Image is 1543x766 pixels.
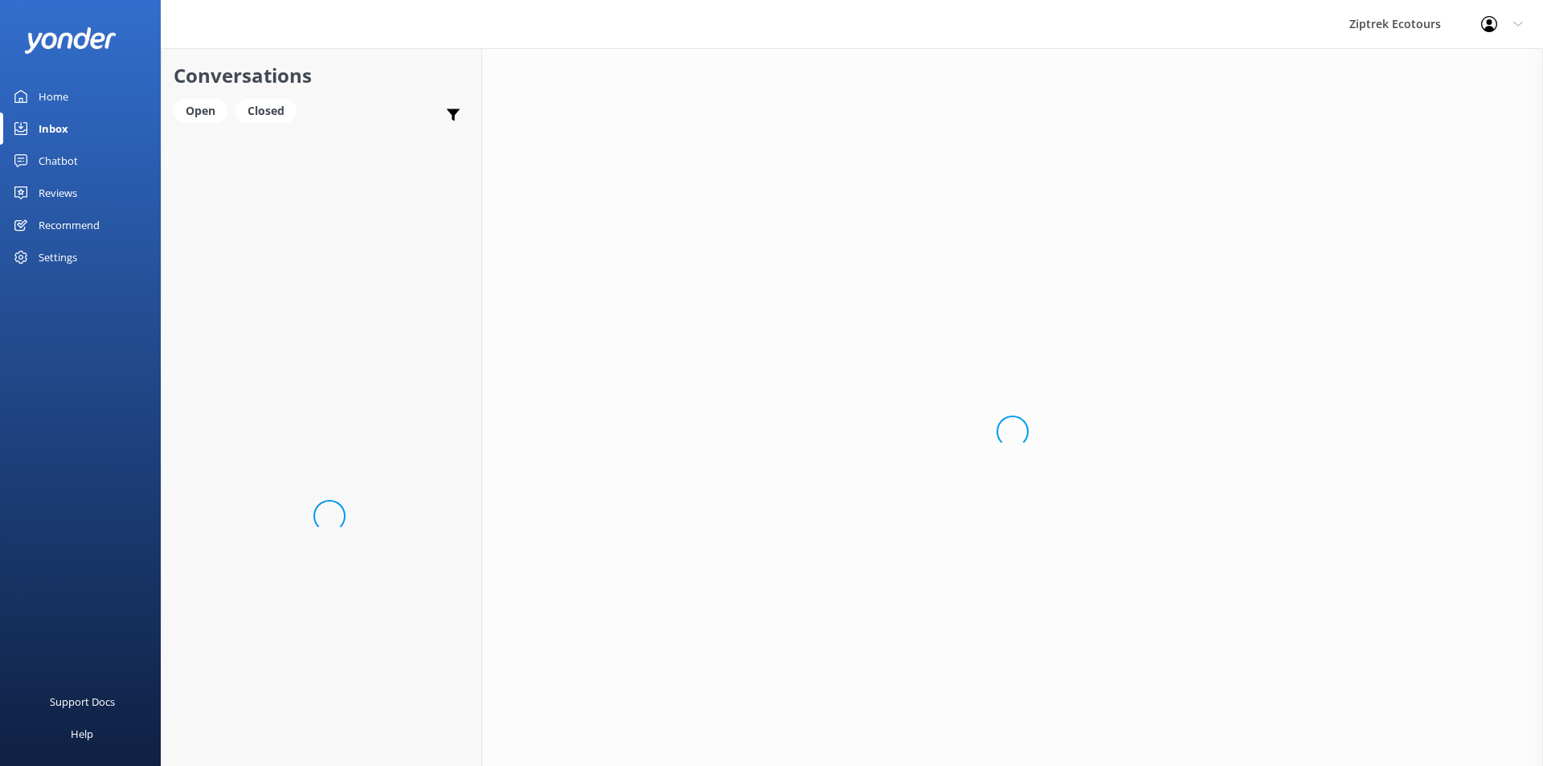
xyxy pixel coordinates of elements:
[39,80,68,113] div: Home
[174,101,235,119] a: Open
[39,177,77,209] div: Reviews
[24,27,117,54] img: yonder-white-logo.png
[39,209,100,241] div: Recommend
[39,241,77,273] div: Settings
[235,99,297,123] div: Closed
[174,99,227,123] div: Open
[71,718,93,750] div: Help
[39,113,68,145] div: Inbox
[50,686,115,718] div: Support Docs
[235,101,305,119] a: Closed
[39,145,78,177] div: Chatbot
[174,60,469,91] h2: Conversations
